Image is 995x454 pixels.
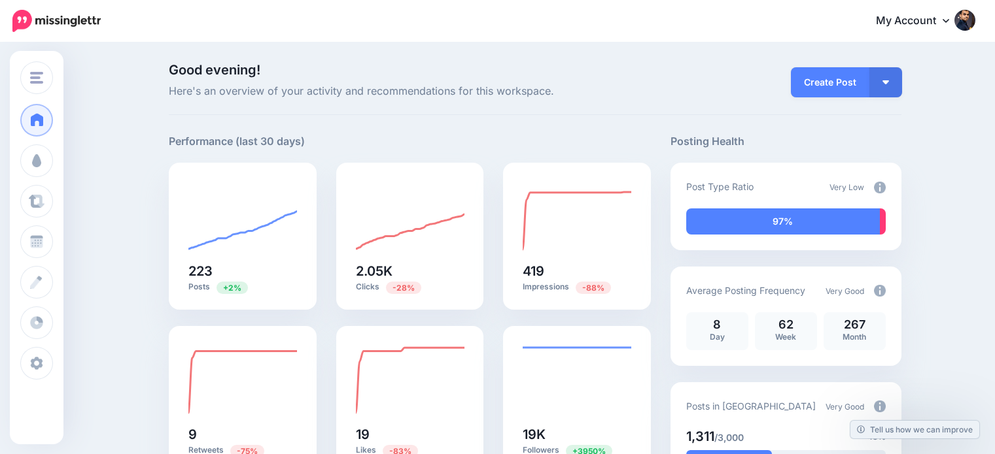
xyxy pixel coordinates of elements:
[523,281,631,293] p: Impressions
[523,428,631,441] h5: 19K
[188,428,297,441] h5: 9
[686,179,754,194] p: Post Type Ratio
[386,282,421,294] span: Previous period: 2.86K
[714,432,744,443] span: /3,000
[356,281,464,293] p: Clicks
[850,421,979,438] a: Tell us how we can improve
[874,182,886,193] img: info-circle-grey.png
[826,402,864,412] span: Very Good
[217,282,248,294] span: Previous period: 219
[829,182,864,192] span: Very Low
[169,83,651,100] span: Here's an overview of your activity and recommendations for this workspace.
[356,265,464,278] h5: 2.05K
[686,283,805,298] p: Average Posting Frequency
[693,319,742,331] p: 8
[169,62,260,78] span: Good evening!
[826,286,864,296] span: Very Good
[830,319,879,331] p: 267
[686,429,714,444] span: 1,311
[686,398,816,413] p: Posts in [GEOGRAPHIC_DATA]
[523,265,631,278] h5: 419
[671,133,901,150] h5: Posting Health
[188,265,297,278] h5: 223
[12,10,101,32] img: Missinglettr
[686,208,880,235] div: 97% of your posts in the last 30 days have been from Drip Campaigns
[576,282,611,294] span: Previous period: 3.47K
[775,332,796,342] span: Week
[863,5,975,37] a: My Account
[761,319,811,331] p: 62
[843,332,866,342] span: Month
[710,332,725,342] span: Day
[791,67,869,97] a: Create Post
[169,133,305,150] h5: Performance (last 30 days)
[874,285,886,297] img: info-circle-grey.png
[356,428,464,441] h5: 19
[874,400,886,412] img: info-circle-grey.png
[882,80,889,84] img: arrow-down-white.png
[188,281,297,293] p: Posts
[30,72,43,84] img: menu.png
[880,208,886,235] div: 3% of your posts in the last 30 days have been from Curated content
